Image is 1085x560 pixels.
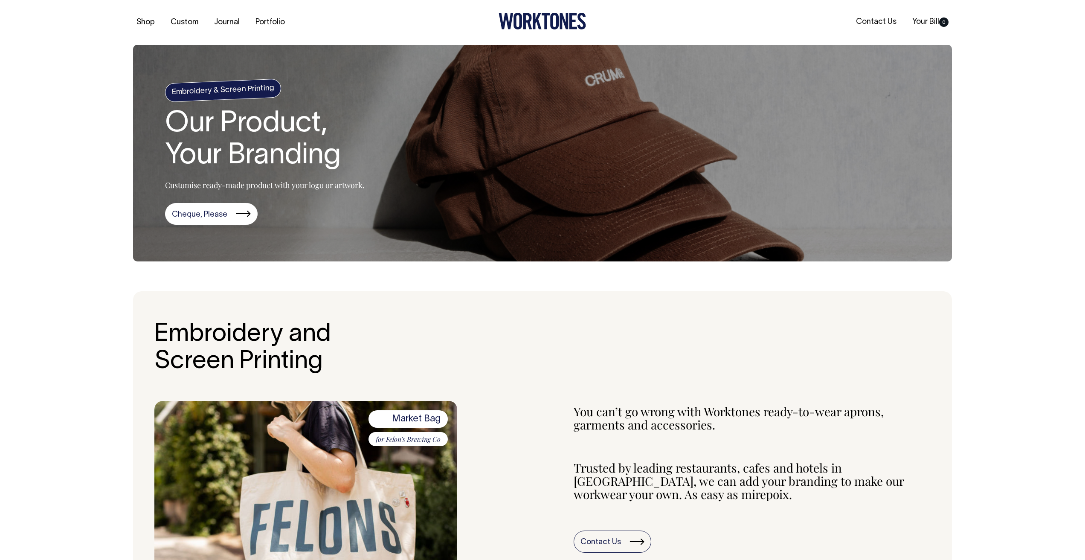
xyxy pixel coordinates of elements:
[252,15,288,29] a: Portfolio
[939,17,949,27] span: 0
[368,432,448,447] span: for Felon’s Brewing Co
[165,203,258,225] a: Cheque, Please
[853,15,900,29] a: Contact Us
[909,15,952,29] a: Your Bill0
[165,180,365,190] p: Customise ready-made product with your logo or artwork.
[211,15,243,29] a: Journal
[133,15,158,29] a: Shop
[574,531,651,553] a: Contact Us
[165,108,365,172] h1: Our Product, Your Branding
[154,321,400,376] h2: Embroidery and Screen Printing
[368,410,448,427] span: Market Bag
[574,405,931,432] p: You can’t go wrong with Worktones ready-to-wear aprons, garments and accessories.
[165,79,281,102] h4: Embroidery & Screen Printing
[167,15,202,29] a: Custom
[574,461,931,501] p: Trusted by leading restaurants, cafes and hotels in [GEOGRAPHIC_DATA], we can add your branding t...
